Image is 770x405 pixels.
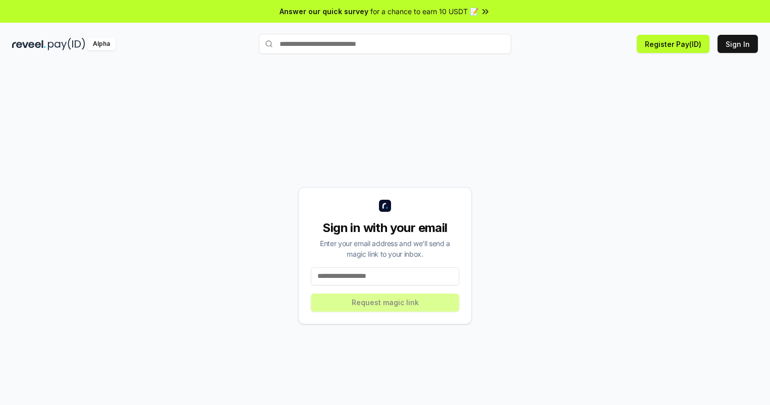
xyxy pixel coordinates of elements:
span: Answer our quick survey [280,6,368,17]
img: reveel_dark [12,38,46,50]
button: Sign In [718,35,758,53]
img: logo_small [379,200,391,212]
div: Enter your email address and we’ll send a magic link to your inbox. [311,238,459,259]
button: Register Pay(ID) [637,35,709,53]
span: for a chance to earn 10 USDT 📝 [370,6,478,17]
img: pay_id [48,38,85,50]
div: Sign in with your email [311,220,459,236]
div: Alpha [87,38,116,50]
